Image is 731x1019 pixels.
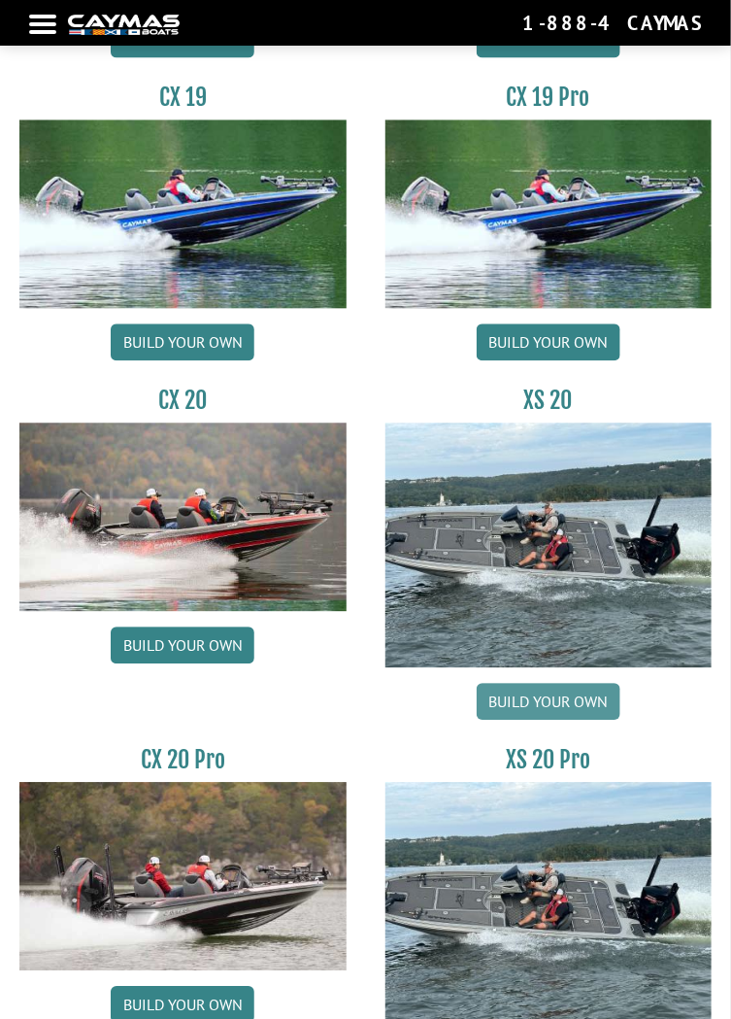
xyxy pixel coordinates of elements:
h3: XS 20 [385,387,713,416]
h3: CX 19 Pro [385,84,713,113]
img: white-logo-c9c8dbefe5ff5ceceb0f0178aa75bf4bb51f6bca0971e226c86eb53dfe498488.png [68,15,180,35]
img: CX-20_thumbnail.jpg [19,424,347,612]
h3: XS 20 Pro [385,746,713,775]
a: Build your own [111,628,254,664]
a: Build your own [111,324,254,361]
img: CX-20Pro_thumbnail.jpg [19,783,347,971]
img: CX19_thumbnail.jpg [385,120,713,309]
h3: CX 20 Pro [19,746,347,775]
a: Build your own [477,684,620,721]
h3: CX 20 [19,387,347,416]
h3: CX 19 [19,84,347,113]
img: XS_20_resized.jpg [385,424,713,668]
img: CX19_thumbnail.jpg [19,120,347,309]
a: Build your own [477,324,620,361]
div: 1-888-4CAYMAS [522,11,702,36]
